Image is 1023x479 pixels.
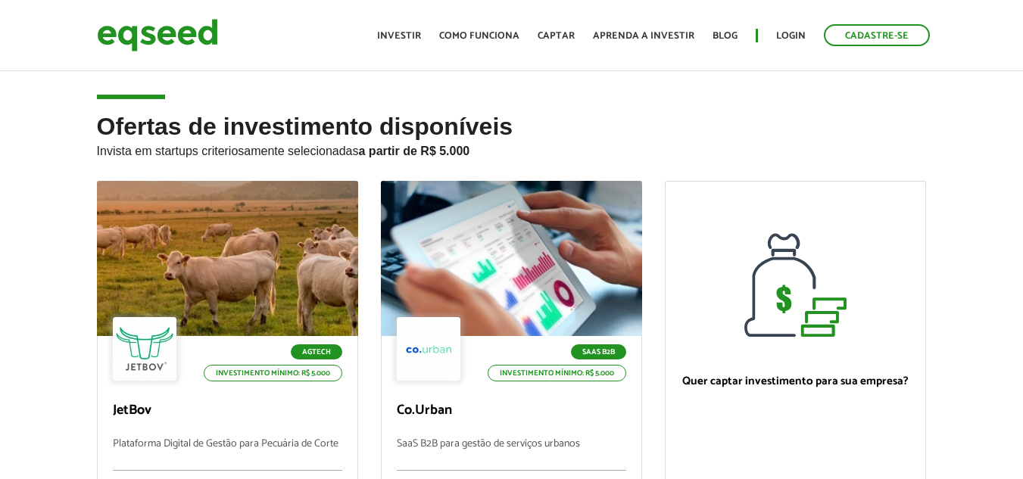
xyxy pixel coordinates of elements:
a: Cadastre-se [824,24,930,46]
p: Co.Urban [397,403,626,419]
p: Investimento mínimo: R$ 5.000 [488,365,626,381]
p: JetBov [113,403,342,419]
p: SaaS B2B [571,344,626,359]
h2: Ofertas de investimento disponíveis [97,114,927,181]
a: Blog [713,31,738,41]
a: Aprenda a investir [593,31,694,41]
img: EqSeed [97,15,218,55]
p: Quer captar investimento para sua empresa? [681,375,910,388]
a: Captar [538,31,575,41]
strong: a partir de R$ 5.000 [359,145,470,157]
p: SaaS B2B para gestão de serviços urbanos [397,438,626,471]
p: Plataforma Digital de Gestão para Pecuária de Corte [113,438,342,471]
a: Login [776,31,806,41]
p: Investimento mínimo: R$ 5.000 [204,365,342,381]
p: Agtech [291,344,342,359]
a: Investir [377,31,421,41]
p: Invista em startups criteriosamente selecionadas [97,140,927,158]
a: Como funciona [439,31,519,41]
